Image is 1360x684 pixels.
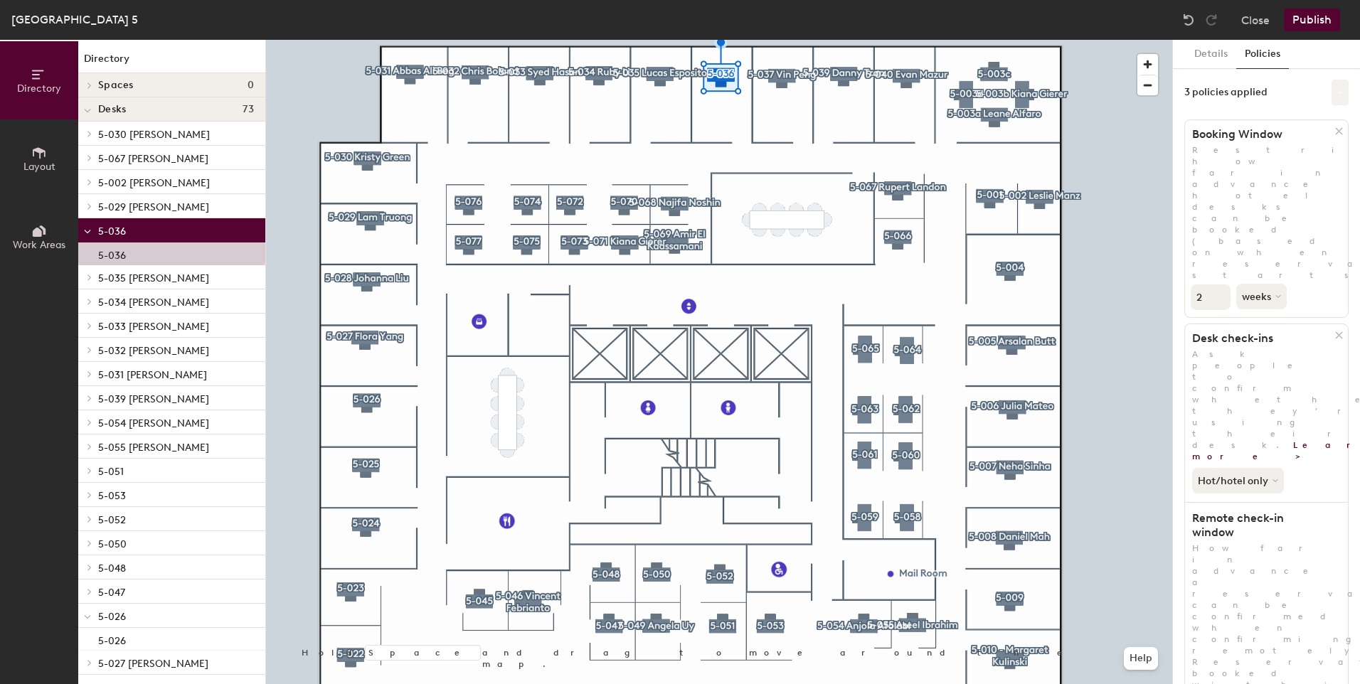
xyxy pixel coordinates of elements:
h1: Directory [78,51,265,73]
span: 5-048 [98,562,126,575]
span: 5-053 [98,490,126,502]
button: Help [1124,647,1158,670]
span: Directory [17,82,61,95]
span: 5-031 [PERSON_NAME] [98,369,207,381]
h1: Remote check-in window [1185,511,1335,540]
span: Work Areas [13,239,65,251]
span: 5-027 [PERSON_NAME] [98,658,208,670]
span: 73 [243,104,254,115]
span: 5-034 [PERSON_NAME] [98,296,209,309]
button: Policies [1236,40,1289,69]
p: Restrict how far in advance hotel desks can be booked (based on when reservation starts). [1185,144,1348,281]
h1: Booking Window [1185,127,1335,141]
span: 5-054 [PERSON_NAME] [98,417,209,429]
span: 0 [248,80,254,91]
span: 5-047 [98,587,125,599]
span: 5-030 [PERSON_NAME] [98,129,210,141]
h1: Desk check-ins [1185,331,1335,346]
span: 5-029 [PERSON_NAME] [98,201,209,213]
span: 5-002 [PERSON_NAME] [98,177,210,189]
p: 5-026 [98,631,126,647]
span: 5-051 [98,466,124,478]
span: 5-036 [98,225,126,237]
span: Layout [23,161,55,173]
span: 5-032 [PERSON_NAME] [98,345,209,357]
img: Undo [1181,13,1196,27]
span: 5-055 [PERSON_NAME] [98,442,209,454]
span: 5-033 [PERSON_NAME] [98,321,209,333]
span: 5-039 [PERSON_NAME] [98,393,209,405]
span: 5-026 [98,611,126,623]
button: Publish [1284,9,1340,31]
button: weeks [1236,284,1287,309]
span: 5-035 [PERSON_NAME] [98,272,209,284]
span: Spaces [98,80,134,91]
span: 5-052 [98,514,126,526]
span: 5-067 [PERSON_NAME] [98,153,208,165]
p: 5-036 [98,245,126,262]
button: Close [1241,9,1270,31]
button: Hot/hotel only [1192,468,1284,493]
span: 5-050 [98,538,127,550]
div: [GEOGRAPHIC_DATA] 5 [11,11,138,28]
div: 3 policies applied [1184,87,1268,98]
img: Redo [1204,13,1218,27]
button: Details [1186,40,1236,69]
span: Desks [98,104,126,115]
